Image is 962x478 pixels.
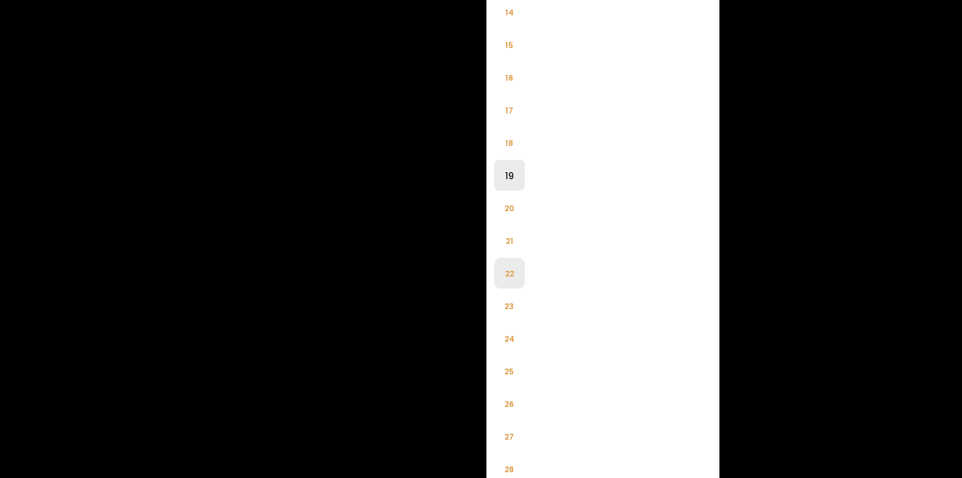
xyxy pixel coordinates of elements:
[494,29,525,60] li: 15
[494,356,525,386] li: 25
[494,95,525,125] li: 17
[494,193,525,223] li: 20
[494,388,525,419] li: 26
[494,323,525,354] li: 24
[494,127,525,158] li: 18
[494,225,525,256] li: 21
[494,258,525,289] li: 22
[494,291,525,321] li: 23
[494,62,525,93] li: 16
[494,421,525,452] li: 27
[494,160,525,191] li: 19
